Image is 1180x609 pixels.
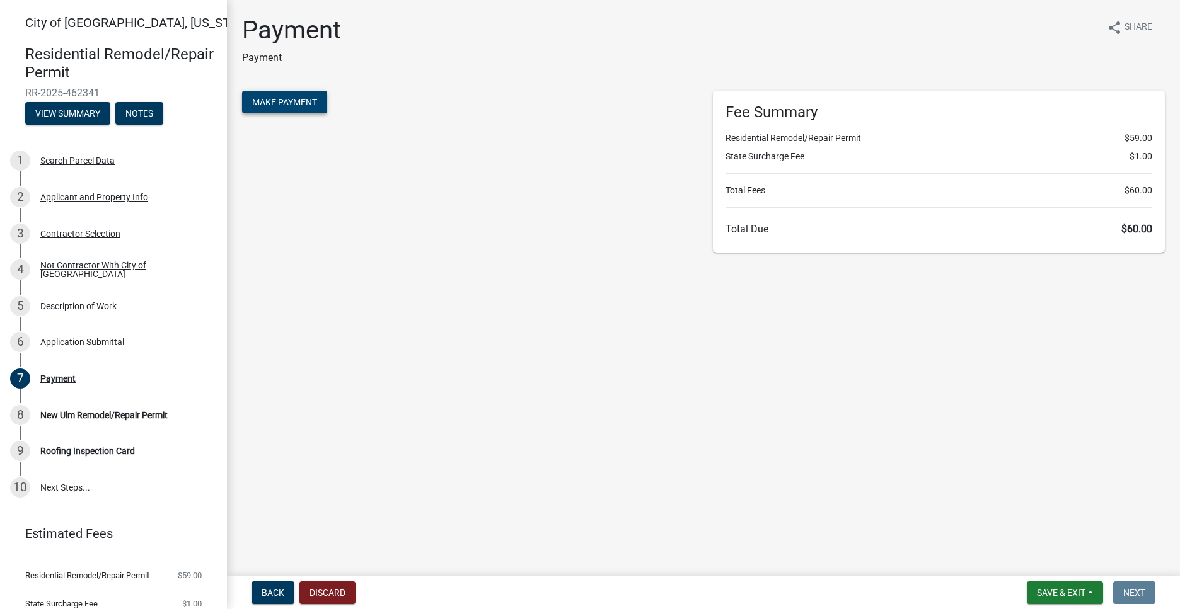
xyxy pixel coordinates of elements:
span: $60.00 [1125,184,1152,197]
h4: Residential Remodel/Repair Permit [25,45,217,82]
div: Description of Work [40,302,117,310]
span: Make Payment [252,97,317,107]
li: Total Fees [726,184,1152,197]
button: Next [1113,581,1155,604]
li: Residential Remodel/Repair Permit [726,132,1152,145]
span: $59.00 [178,571,202,579]
wm-modal-confirm: Summary [25,109,110,119]
span: Back [262,588,284,598]
div: Contractor Selection [40,229,120,238]
span: $1.00 [1130,150,1152,163]
i: share [1107,20,1122,35]
div: Search Parcel Data [40,156,115,165]
span: RR-2025-462341 [25,87,202,99]
div: 2 [10,187,30,207]
button: Back [252,581,294,604]
h6: Total Due [726,223,1152,235]
h6: Fee Summary [726,103,1152,122]
div: 1 [10,151,30,171]
div: Not Contractor With City of [GEOGRAPHIC_DATA] [40,261,207,278]
h1: Payment [242,15,341,45]
button: Make Payment [242,91,327,113]
div: 6 [10,332,30,352]
div: 10 [10,477,30,498]
span: City of [GEOGRAPHIC_DATA], [US_STATE] [25,15,255,30]
button: shareShare [1097,15,1162,40]
wm-modal-confirm: Notes [115,109,163,119]
div: 5 [10,296,30,316]
a: Estimated Fees [10,521,207,546]
button: View Summary [25,102,110,125]
li: State Surcharge Fee [726,150,1152,163]
span: Share [1125,20,1152,35]
div: Application Submittal [40,338,124,346]
div: 9 [10,441,30,461]
span: Save & Exit [1037,588,1085,598]
span: Next [1123,588,1145,598]
button: Discard [299,581,356,604]
span: State Surcharge Fee [25,600,98,608]
div: Roofing Inspection Card [40,447,135,455]
div: 7 [10,368,30,389]
button: Save & Exit [1027,581,1103,604]
span: $59.00 [1125,132,1152,145]
span: Residential Remodel/Repair Permit [25,571,149,579]
p: Payment [242,50,341,65]
div: Payment [40,374,76,383]
div: Applicant and Property Info [40,193,148,202]
span: $60.00 [1121,223,1152,235]
div: 8 [10,405,30,425]
button: Notes [115,102,163,125]
span: $1.00 [182,600,202,608]
div: 3 [10,224,30,244]
div: New Ulm Remodel/Repair Permit [40,411,168,419]
div: 4 [10,259,30,280]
